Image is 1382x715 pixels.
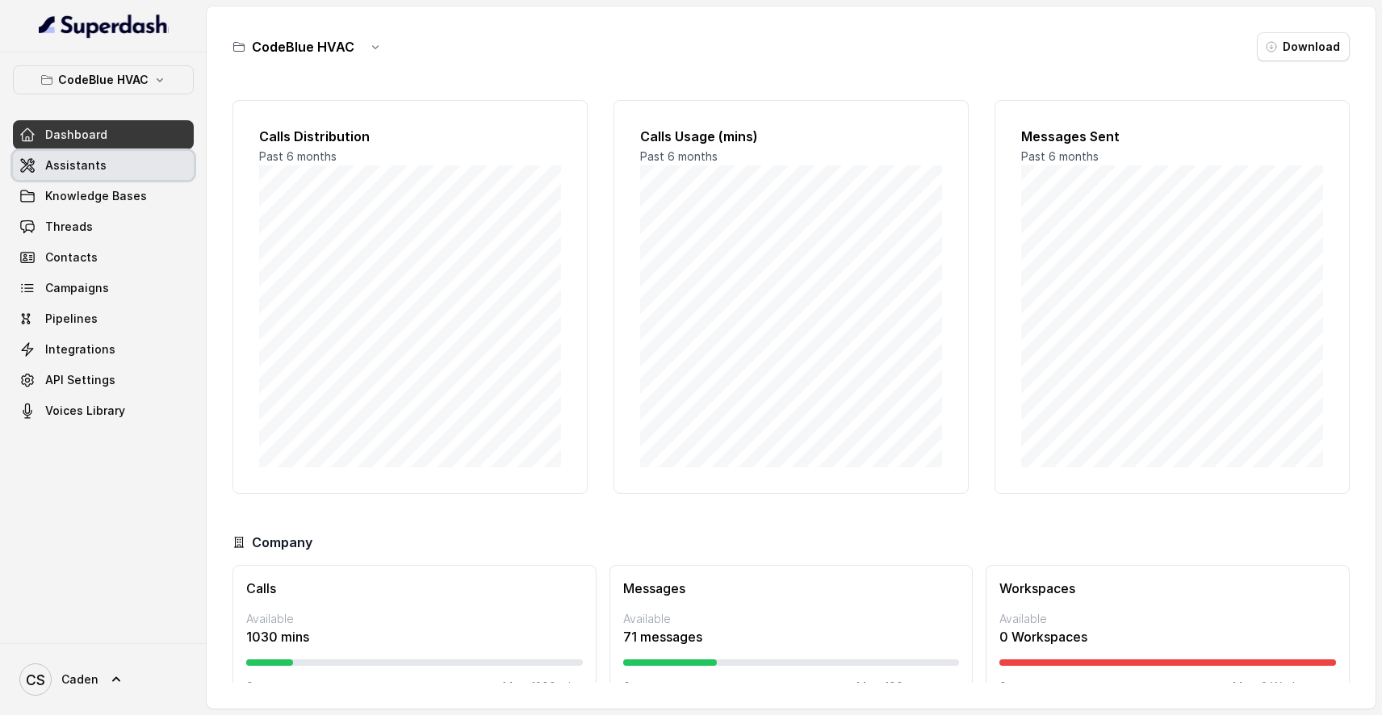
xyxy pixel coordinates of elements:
button: Download [1257,32,1350,61]
p: 0 [246,679,253,695]
a: Pipelines [13,304,194,333]
a: API Settings [13,366,194,395]
span: Past 6 months [1021,149,1099,163]
img: light.svg [39,13,169,39]
p: 1030 mins [246,627,583,646]
a: Voices Library [13,396,194,425]
a: Assistants [13,151,194,180]
span: Knowledge Bases [45,188,147,204]
p: CodeBlue HVAC [58,70,149,90]
span: Assistants [45,157,107,174]
h3: Calls [246,579,583,598]
span: Past 6 months [259,149,337,163]
p: Available [623,611,960,627]
span: Contacts [45,249,98,266]
a: Caden [13,657,194,702]
a: Campaigns [13,274,194,303]
h2: Calls Distribution [259,127,561,146]
text: CS [26,671,45,688]
h3: CodeBlue HVAC [252,37,354,56]
a: Dashboard [13,120,194,149]
h3: Messages [623,579,960,598]
a: Threads [13,212,194,241]
p: Max: 3 Workspaces [1233,679,1336,695]
a: Integrations [13,335,194,364]
h3: Company [252,533,312,552]
p: Available [999,611,1336,627]
button: CodeBlue HVAC [13,65,194,94]
a: Knowledge Bases [13,182,194,211]
span: Dashboard [45,127,107,143]
span: Caden [61,671,98,688]
span: Past 6 months [640,149,718,163]
h2: Calls Usage (mins) [640,127,942,146]
p: 0 [999,679,1007,695]
span: Voices Library [45,403,125,419]
span: Threads [45,219,93,235]
p: Max: 1200 mins [503,679,583,695]
h3: Workspaces [999,579,1336,598]
span: API Settings [45,372,115,388]
p: 71 messages [623,627,960,646]
p: 0 Workspaces [999,627,1336,646]
span: Integrations [45,341,115,357]
p: Available [246,611,583,627]
span: Campaigns [45,280,109,296]
h2: Messages Sent [1021,127,1323,146]
p: 0 [623,679,630,695]
a: Contacts [13,243,194,272]
p: Max: 100 messages [856,679,959,695]
span: Pipelines [45,311,98,327]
